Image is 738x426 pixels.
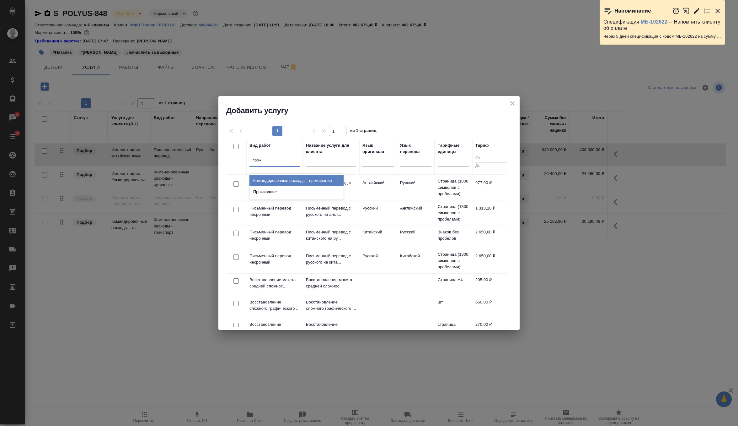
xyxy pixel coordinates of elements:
p: Письменный перевод несрочный [249,229,300,242]
button: Отложить [672,7,680,15]
h2: Добавить услугу [226,106,520,116]
td: Русский [359,202,397,224]
button: Закрыть [714,7,721,15]
button: close [508,99,517,108]
p: Восстановление сложного макета с част... [249,321,300,334]
p: Восстановление макета средней сложнос... [306,277,356,289]
div: Командировочные расходы - проживание [249,175,344,186]
p: Восстановление сложного графического ... [306,299,356,312]
td: 977,90 ₽ [472,177,510,199]
p: Спецификация — Напомнить клиенту об оплате [603,19,721,31]
td: Русский [397,226,435,248]
div: Язык оригинала [362,142,394,155]
td: страница [435,318,472,340]
div: Язык перевода [400,142,431,155]
div: Тариф [475,142,489,149]
input: До [475,162,507,170]
button: Редактировать [693,7,700,15]
p: Восстановление сложного графического ... [249,299,300,312]
p: Письменный перевод с китайского на ру... [306,229,356,242]
div: Проживание [249,186,344,198]
p: Письменный перевод с русского на кита... [306,253,356,265]
span: из 1 страниц [350,127,377,136]
button: Открыть в новой вкладке [683,4,690,18]
td: Страница А4 [435,274,472,296]
td: Страница (1800 символов с пробелами) [435,175,472,200]
td: 660,00 ₽ [472,296,510,318]
td: Страница (1800 символов с пробелами) [435,248,472,273]
td: Китайский [359,226,397,248]
td: Английский [359,177,397,199]
td: 205,00 ₽ [472,274,510,296]
p: Письменный перевод с русского на англ... [306,205,356,218]
td: Русский [359,250,397,272]
td: 1 313,18 ₽ [472,202,510,224]
td: Русский [397,177,435,199]
td: 2 650,00 ₽ [472,250,510,272]
td: Китайский [397,250,435,272]
td: 270,00 ₽ [472,318,510,340]
div: Тарифные единицы [438,142,469,155]
button: Перейти в todo [703,7,711,15]
input: От [475,154,507,162]
p: Письменный перевод несрочный [249,205,300,218]
div: Название услуги для клиента [306,142,356,155]
p: Восстановление сложного макета с част... [306,321,356,334]
p: Через 5 дней спецификация с кодом МБ-102622 на сумму 2123076 RUB будет просрочена [603,33,721,40]
td: Страница (1800 символов с пробелами) [435,200,472,226]
p: Письменный перевод несрочный [249,253,300,265]
td: Английский [397,202,435,224]
td: шт [435,296,472,318]
p: Напоминание [614,8,651,14]
div: Вид работ [249,142,271,149]
p: Восстановление макета средней сложнос... [249,277,300,289]
td: 2 650,00 ₽ [472,226,510,248]
a: МБ-102622 [641,19,667,25]
td: Знаков без пробелов [435,226,472,248]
